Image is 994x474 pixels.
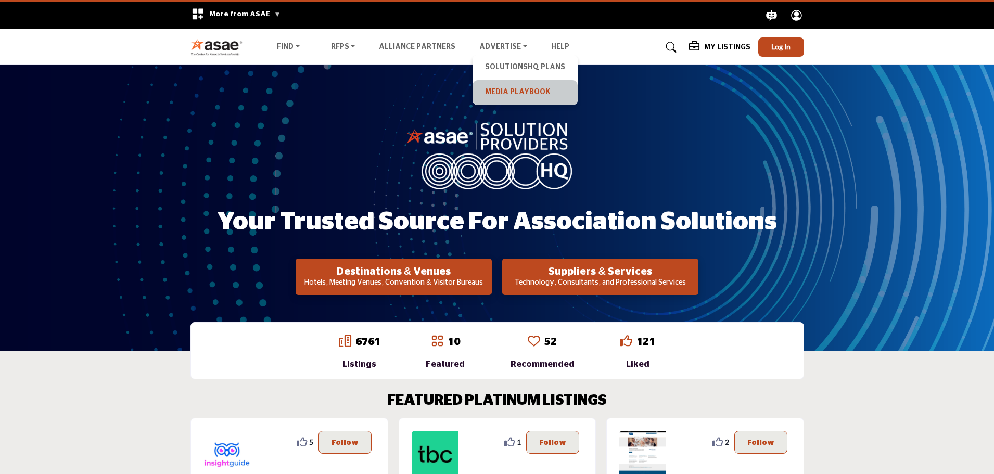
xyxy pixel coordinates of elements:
span: 5 [309,437,313,447]
a: Find [270,40,307,55]
a: 52 [544,337,557,347]
p: Follow [747,437,774,448]
button: Follow [734,431,787,454]
a: 10 [448,337,460,347]
div: More from ASAE [185,2,287,29]
button: Destinations & Venues Hotels, Meeting Venues, Convention & Visitor Bureaus [296,259,492,295]
h2: Suppliers & Services [505,265,695,278]
a: Help [551,43,569,50]
span: 2 [725,437,729,447]
a: Go to Featured [431,335,443,349]
a: 6761 [355,337,380,347]
a: Search [656,39,683,56]
p: Follow [332,437,359,448]
img: Site Logo [190,39,248,56]
div: Liked [620,358,655,370]
a: Media Playbook [478,85,572,100]
a: SolutionsHQ Plans [478,60,572,75]
p: Follow [539,437,566,448]
div: Listings [339,358,380,370]
p: Hotels, Meeting Venues, Convention & Visitor Bureaus [299,278,489,288]
div: Recommended [511,358,575,370]
button: Suppliers & Services Technology, Consultants, and Professional Services [502,259,698,295]
button: Follow [526,431,579,454]
a: Go to Recommended [528,335,540,349]
h1: Your Trusted Source for Association Solutions [218,206,777,238]
a: Alliance Partners [379,43,455,50]
i: Go to Liked [620,335,632,347]
div: My Listings [689,41,750,54]
h2: FEATURED PLATINUM LISTINGS [387,392,607,410]
img: image [406,120,588,189]
h2: Destinations & Venues [299,265,489,278]
a: Advertise [472,40,534,55]
button: Follow [318,431,372,454]
a: RFPs [324,40,363,55]
span: Log In [771,42,791,51]
span: More from ASAE [209,10,281,18]
a: 121 [636,337,655,347]
h5: My Listings [704,43,750,52]
button: Log In [758,37,804,57]
div: Featured [426,358,465,370]
p: Technology, Consultants, and Professional Services [505,278,695,288]
span: 1 [517,437,521,447]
